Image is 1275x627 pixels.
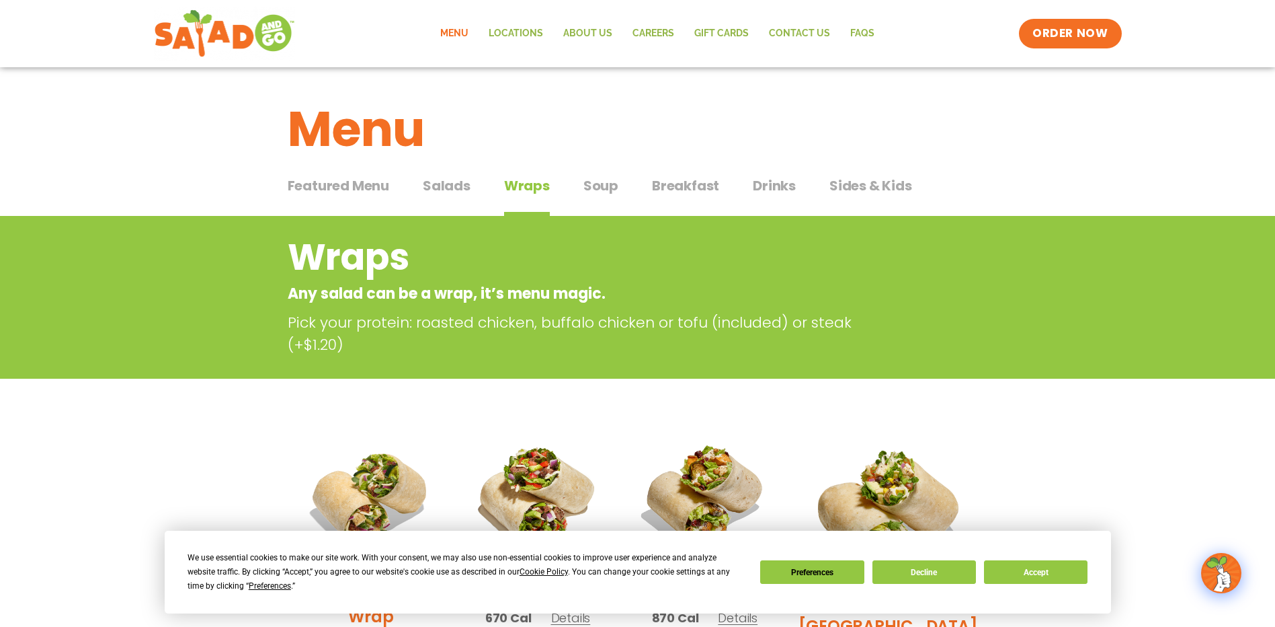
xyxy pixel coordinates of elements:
[684,18,759,49] a: GIFT CARDS
[760,560,864,584] button: Preferences
[652,176,719,196] span: Breakfast
[829,176,912,196] span: Sides & Kids
[622,18,684,49] a: Careers
[288,93,988,165] h1: Menu
[430,18,885,49] nav: Menu
[1202,554,1240,592] img: wpChatIcon
[423,176,470,196] span: Salads
[1019,19,1121,48] a: ORDER NOW
[984,560,1087,584] button: Accept
[652,609,699,627] span: 870 Cal
[753,176,796,196] span: Drinks
[553,18,622,49] a: About Us
[1032,26,1108,42] span: ORDER NOW
[631,425,778,571] img: Product photo for Roasted Autumn Wrap
[583,176,618,196] span: Soup
[288,171,988,217] div: Tabbed content
[288,283,880,305] p: Any salad can be a wrap, it’s menu magic.
[504,176,550,196] span: Wraps
[551,610,591,626] span: Details
[154,7,296,61] img: new-SAG-logo-768×292
[188,551,744,593] div: We use essential cookies to make our site work. With your consent, we may also use non-essential ...
[165,531,1111,614] div: Cookie Consent Prompt
[520,567,568,577] span: Cookie Policy
[249,581,291,591] span: Preferences
[464,425,611,571] img: Product photo for Fajita Wrap
[288,176,389,196] span: Featured Menu
[485,609,532,627] span: 670 Cal
[430,18,479,49] a: Menu
[840,18,885,49] a: FAQs
[798,425,978,604] img: Product photo for BBQ Ranch Wrap
[298,425,444,571] img: Product photo for Tuscan Summer Wrap
[759,18,840,49] a: Contact Us
[288,311,886,356] p: Pick your protein: roasted chicken, buffalo chicken or tofu (included) or steak (+$1.20)
[718,610,757,626] span: Details
[288,230,880,285] h2: Wraps
[479,18,553,49] a: Locations
[872,560,976,584] button: Decline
